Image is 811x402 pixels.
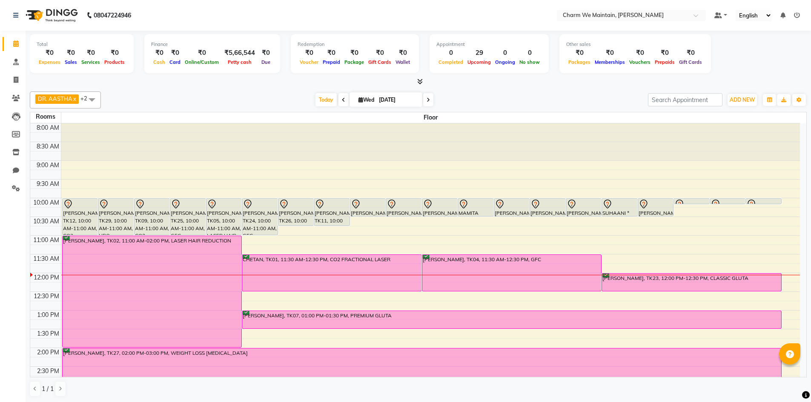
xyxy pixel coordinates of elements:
[167,59,183,65] span: Card
[350,199,386,216] div: [PERSON_NAME], TK19, 10:00 AM-10:30 AM, FACE TREATMENT
[242,311,781,328] div: [PERSON_NAME], TK07, 01:00 PM-01:30 PM, PREMIUM GLUTA
[63,348,781,385] div: [PERSON_NAME], TK27, 02:00 PM-03:00 PM, WEIGHT LOSS [MEDICAL_DATA]
[32,236,61,245] div: 11:00 AM
[63,59,79,65] span: Sales
[42,385,54,393] span: 1 / 1
[566,41,704,48] div: Other sales
[366,48,393,58] div: ₹0
[674,199,709,204] div: [PERSON_NAME], TK10, 10:00 AM-10:10 AM, PACKAGE RENEWAL
[80,95,94,102] span: +2
[775,368,802,393] iframe: chat widget
[151,41,273,48] div: Finance
[602,274,781,291] div: [PERSON_NAME], TK23, 12:00 PM-12:30 PM, CLASSIC GLUTA
[315,93,337,106] span: Today
[183,48,221,58] div: ₹0
[35,142,61,151] div: 8:30 AM
[746,199,781,204] div: [PERSON_NAME], TK21, 10:00 AM-10:10 AM, FACE TREATMENT
[167,48,183,58] div: ₹0
[494,199,530,216] div: [PERSON_NAME], TK06, 10:00 AM-10:30 AM, FACE TREATMENT
[627,48,653,58] div: ₹0
[30,112,61,121] div: Rooms
[22,3,80,27] img: logo
[63,199,98,235] div: [PERSON_NAME], TK12, 10:00 AM-11:00 AM, CO2 FRACTIONAL LASER
[35,348,61,357] div: 2:00 PM
[37,48,63,58] div: ₹0
[728,94,757,106] button: ADD NEW
[151,59,167,65] span: Cash
[278,199,314,225] div: [PERSON_NAME], TK26, 10:00 AM-10:45 AM, SPOT SCAR [MEDICAL_DATA] TREATMENT
[566,199,602,216] div: [PERSON_NAME], TK17, 10:00 AM-10:30 AM, CLASSIC GLUTA
[98,199,134,235] div: [PERSON_NAME], TK29, 10:00 AM-11:00 AM, LIPO DISSOLVE INJECTION
[37,41,127,48] div: Total
[102,59,127,65] span: Products
[35,367,61,376] div: 2:30 PM
[183,59,221,65] span: Online/Custom
[35,161,61,170] div: 9:00 AM
[298,48,321,58] div: ₹0
[63,48,79,58] div: ₹0
[342,48,366,58] div: ₹0
[94,3,131,27] b: 08047224946
[206,199,242,235] div: [PERSON_NAME], TK05, 10:00 AM-11:00 AM, LASER HAIR REDUCTION
[386,199,421,216] div: [PERSON_NAME], TK18, 10:00 AM-10:30 AM, FACE TREATMENT
[35,123,61,132] div: 8:00 AM
[627,59,653,65] span: Vouchers
[677,59,704,65] span: Gift Cards
[35,180,61,188] div: 9:30 AM
[32,217,61,226] div: 10:30 AM
[61,112,800,123] span: Floor
[436,41,542,48] div: Appointment
[436,59,465,65] span: Completed
[422,199,458,216] div: [PERSON_NAME], TK16, 10:00 AM-10:30 AM, FACE TREATMENT
[422,255,602,291] div: [PERSON_NAME], TK04, 11:30 AM-12:30 PM, GFC
[32,254,61,263] div: 11:30 AM
[170,199,206,235] div: [PERSON_NAME], TK25, 10:00 AM-11:00 AM, GFC
[638,199,673,216] div: [PERSON_NAME], TK13, 10:00 AM-10:30 AM, FACE TREATMENT
[356,97,376,103] span: Wed
[593,59,627,65] span: Memberships
[242,199,278,235] div: [PERSON_NAME], TK24, 10:00 AM-11:00 AM, GFC
[393,48,412,58] div: ₹0
[72,95,76,102] a: x
[342,59,366,65] span: Package
[259,59,272,65] span: Due
[102,48,127,58] div: ₹0
[135,199,170,235] div: [PERSON_NAME], TK09, 10:00 AM-11:00 AM, CO2 FRACTIONAL LASER
[465,48,493,58] div: 29
[321,59,342,65] span: Prepaid
[493,48,517,58] div: 0
[517,59,542,65] span: No show
[151,48,167,58] div: ₹0
[32,292,61,301] div: 12:30 PM
[653,48,677,58] div: ₹0
[63,236,242,347] div: [PERSON_NAME], TK02, 11:00 AM-02:00 PM, LASER HAIR REDUCTION
[35,311,61,319] div: 1:00 PM
[79,48,102,58] div: ₹0
[653,59,677,65] span: Prepaids
[226,59,254,65] span: Petty cash
[35,329,61,338] div: 1:30 PM
[710,199,745,204] div: [PERSON_NAME], TK20, 10:00 AM-10:10 AM, PACKAGE RENEWAL
[32,273,61,282] div: 12:00 PM
[530,199,565,216] div: [PERSON_NAME], TK15, 10:00 AM-10:30 AM, FACE TREATMENT
[517,48,542,58] div: 0
[566,48,593,58] div: ₹0
[242,255,421,291] div: CHETAN, TK01, 11:30 AM-12:30 PM, CO2 FRACTIONAL LASER
[393,59,412,65] span: Wallet
[79,59,102,65] span: Services
[298,41,412,48] div: Redemption
[32,198,61,207] div: 10:00 AM
[493,59,517,65] span: Ongoing
[38,95,72,102] span: DR. AASTHA
[593,48,627,58] div: ₹0
[465,59,493,65] span: Upcoming
[566,59,593,65] span: Packages
[314,199,350,225] div: [PERSON_NAME], TK11, 10:00 AM-10:45 AM, SPOT SCAR [MEDICAL_DATA] TREATMENT
[730,97,755,103] span: ADD NEW
[648,93,722,106] input: Search Appointment
[602,199,637,216] div: SUHAANI * SHAIKH, TK03, 10:00 AM-10:30 AM, FACE LASER TRTEATMENT
[221,48,258,58] div: ₹5,66,544
[458,199,493,216] div: MAMITA [PERSON_NAME], TK14, 10:00 AM-10:30 AM, FACE TREATMENT
[258,48,273,58] div: ₹0
[321,48,342,58] div: ₹0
